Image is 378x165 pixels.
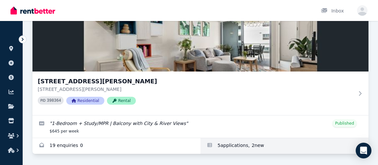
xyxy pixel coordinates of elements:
a: Edit listing: 1-Bedroom + Study/MPR | Balcony with City & River Views [32,115,368,138]
a: Applications for 40904/50 Duncan St, West End [200,138,368,154]
small: PID [40,99,46,102]
img: RentBetter [10,6,55,15]
span: Residential [66,97,104,105]
code: 398364 [47,98,61,103]
h3: [STREET_ADDRESS][PERSON_NAME] [38,77,354,86]
a: Enquiries for 40904/50 Duncan St, West End [32,138,200,154]
div: Open Intercom Messenger [356,143,371,158]
div: Inbox [321,8,344,14]
a: 40904/50 Duncan St, West End[STREET_ADDRESS][PERSON_NAME][STREET_ADDRESS][PERSON_NAME]PID 398364R... [32,9,368,115]
span: Rental [107,97,136,105]
p: [STREET_ADDRESS][PERSON_NAME] [38,86,354,93]
img: 40904/50 Duncan St, West End [32,9,368,72]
